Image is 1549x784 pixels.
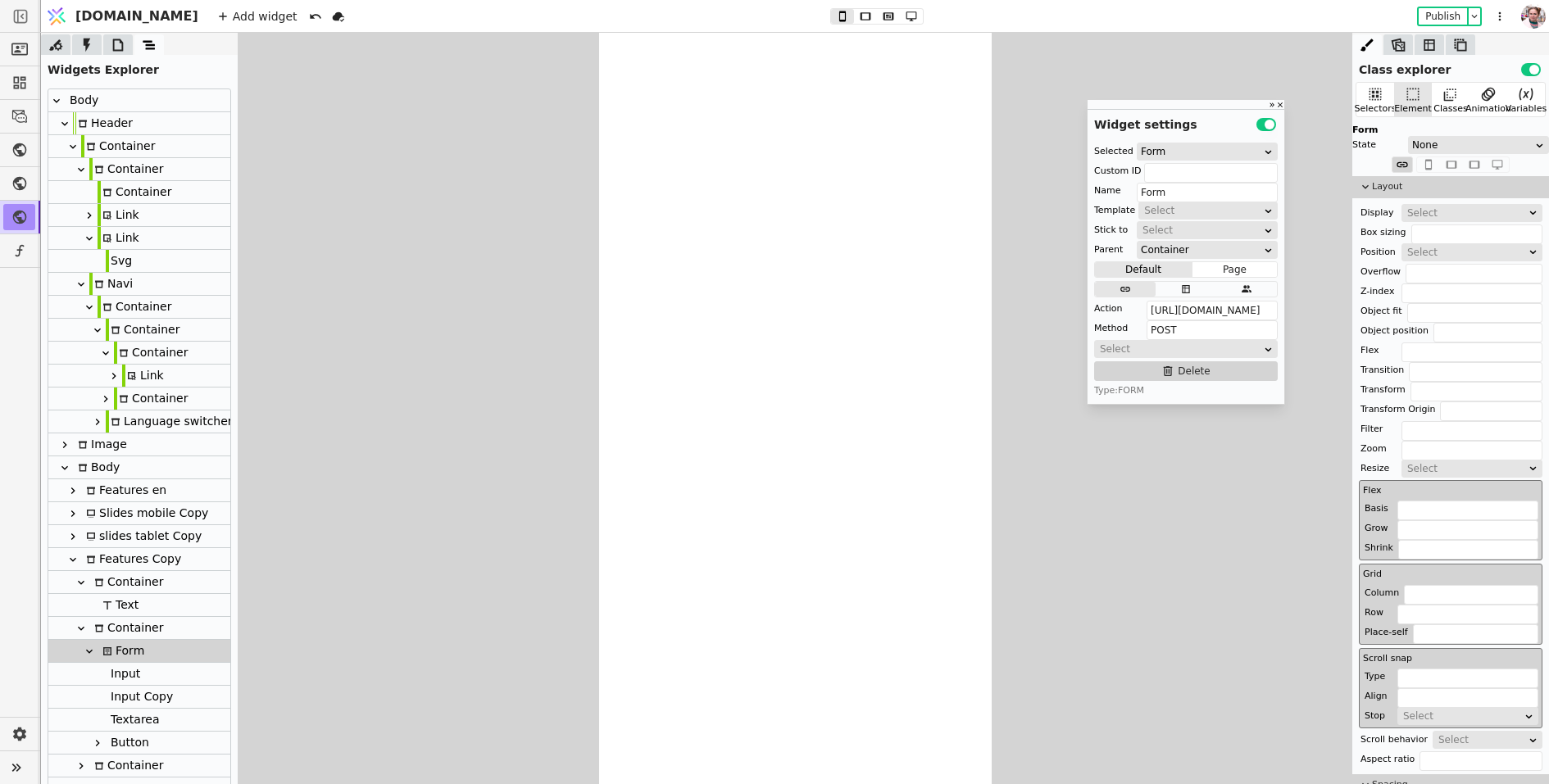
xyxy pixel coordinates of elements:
div: Classes [1433,102,1467,116]
button: Page [1192,261,1277,278]
div: Form [1141,143,1263,160]
div: Select [1438,732,1526,748]
div: Language switcher [106,410,233,433]
div: Scroll behavior [1359,732,1429,748]
div: Form [98,640,144,662]
div: Body [48,89,230,112]
div: Selected [1094,143,1133,160]
div: Header [48,112,230,135]
div: Text [48,594,230,617]
div: Button [106,732,149,754]
div: Object position [1359,323,1430,339]
div: Container [1141,242,1263,258]
div: Grow [1363,520,1390,537]
div: Selectors [1355,102,1397,116]
div: Input [106,663,140,685]
div: Custom ID [1094,163,1141,179]
h4: Flex [1363,484,1538,498]
div: Widgets Explorer [41,55,238,79]
div: Container [48,342,230,365]
div: Shrink [1363,540,1395,556]
img: 1611404642663-DSC_1169-po-%D1%81cropped.jpg [1521,2,1546,31]
div: Box sizing [1359,224,1408,241]
div: Parent [1094,242,1123,258]
div: Container [89,571,163,593]
div: Navi [48,273,230,296]
div: Link [122,365,164,387]
div: Container [98,181,171,203]
div: Display [1359,205,1396,221]
div: slides tablet Copy [48,525,230,548]
div: Position [1359,244,1397,261]
img: Logo [44,1,69,32]
div: Overflow [1359,264,1402,280]
div: Container [48,158,230,181]
div: Body [48,456,230,479]
div: Link [98,204,139,226]
div: Language switcher [48,410,230,433]
div: Textarea [48,709,230,732]
div: Container [89,158,163,180]
div: Container [114,342,188,364]
div: Image [73,433,127,455]
div: Container [48,617,230,640]
div: Stop [1363,708,1387,724]
div: Container [89,617,163,639]
div: Select [1407,205,1526,221]
span: [DOMAIN_NAME] [75,7,198,26]
div: Object fit [1359,303,1404,319]
a: [DOMAIN_NAME] [41,1,207,32]
div: Element [1394,102,1432,116]
div: Features Copy [48,548,230,571]
div: Link [48,365,230,387]
div: Basis [1363,501,1390,517]
div: Widget settings [1088,110,1284,134]
div: Button [48,732,230,755]
div: Class explorer [1352,55,1549,79]
div: Container [106,319,179,341]
div: Svg [106,250,132,272]
div: Container [98,296,171,318]
div: Text [98,594,139,616]
div: Textarea [106,709,160,731]
iframe: To enrich screen reader interactions, please activate Accessibility in Grammarly extension settings [599,33,992,784]
div: Form [1352,124,1549,138]
div: Link [98,227,139,249]
div: Column [1363,585,1401,601]
div: Features en [81,479,166,501]
div: Slides mobile Copy [48,502,230,525]
h4: Grid [1363,568,1538,582]
div: Container [114,387,188,410]
div: Input [48,663,230,686]
div: Container [48,296,230,319]
div: Name [1094,183,1120,199]
div: Transition [1359,362,1406,378]
div: Link [48,227,230,250]
div: Row [1363,605,1385,621]
button: Delete [1094,361,1278,381]
span: Layout [1372,180,1542,194]
div: Slides mobile Copy [81,502,208,524]
div: Select [1407,244,1526,261]
div: Method [1094,320,1128,337]
div: None [1412,137,1534,153]
div: Container [48,319,230,342]
div: Select [1100,341,1261,357]
div: Body [65,89,98,111]
div: Select [1403,708,1522,724]
div: Features Copy [81,548,181,570]
div: Flex [1359,342,1380,359]
div: Place-self [1363,624,1410,641]
button: Default [1095,261,1192,278]
div: Template [1094,202,1135,219]
div: Link [48,204,230,227]
div: Select [1142,222,1261,238]
div: Action [1094,301,1122,317]
div: Transform Origin [1359,401,1437,418]
div: Input Copy [106,686,173,708]
div: Animation [1465,102,1511,116]
div: Container [48,571,230,594]
div: Zoom [1359,441,1388,457]
div: Aspect ratio [1359,751,1416,768]
div: Input Copy [48,686,230,709]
